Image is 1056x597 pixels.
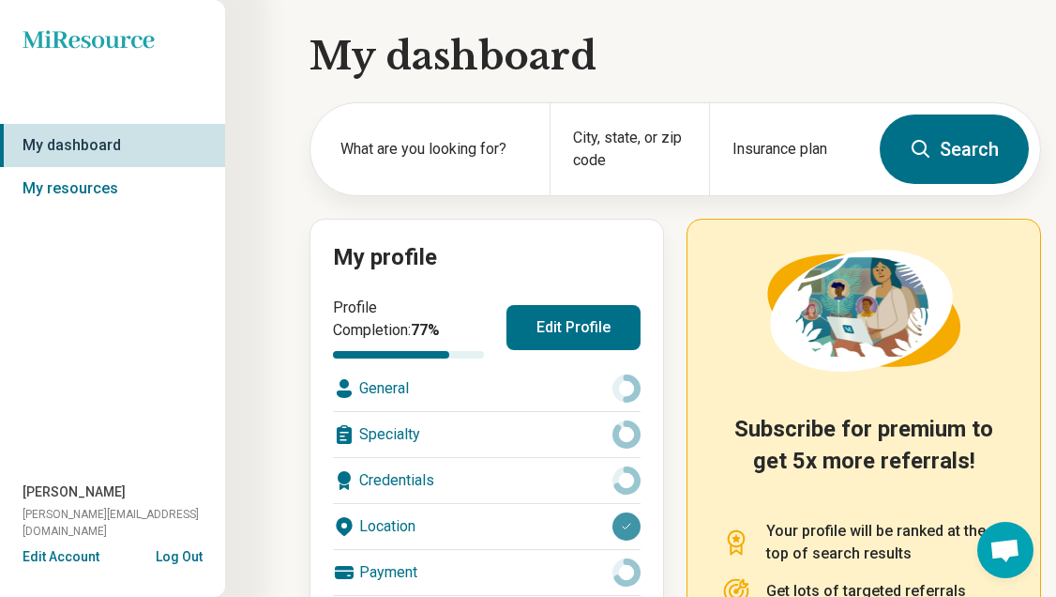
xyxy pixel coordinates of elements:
div: Open chat [977,522,1033,578]
span: [PERSON_NAME][EMAIL_ADDRESS][DOMAIN_NAME] [23,506,225,540]
button: Search [880,115,1029,184]
div: Credentials [333,458,641,503]
div: Payment [333,550,641,595]
h1: My dashboard [309,30,1041,83]
p: Your profile will be ranked at the top of search results [766,520,1006,565]
button: Edit Account [23,547,99,567]
div: Profile Completion: [333,297,484,359]
button: Edit Profile [506,305,641,350]
h2: My profile [333,242,641,274]
span: 77 % [411,321,440,339]
div: Location [333,504,641,549]
div: Specialty [333,412,641,457]
div: General [333,366,641,411]
label: What are you looking for? [340,138,527,161]
span: [PERSON_NAME] [23,482,126,502]
button: Log Out [156,547,203,562]
h2: Subscribe for premium to get 5x more referrals! [721,414,1006,497]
